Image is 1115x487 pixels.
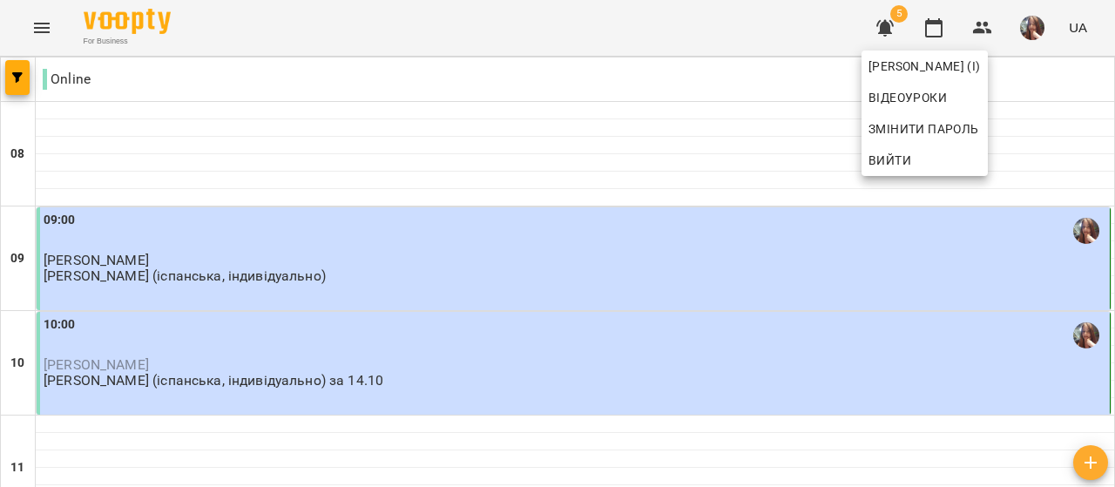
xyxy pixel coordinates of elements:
span: Відеоуроки [868,87,947,108]
button: Вийти [862,145,988,176]
a: Відеоуроки [862,82,954,113]
span: [PERSON_NAME] (і) [868,56,981,77]
span: Змінити пароль [868,118,981,139]
a: Змінити пароль [862,113,988,145]
span: Вийти [868,150,911,171]
a: [PERSON_NAME] (і) [862,51,988,82]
